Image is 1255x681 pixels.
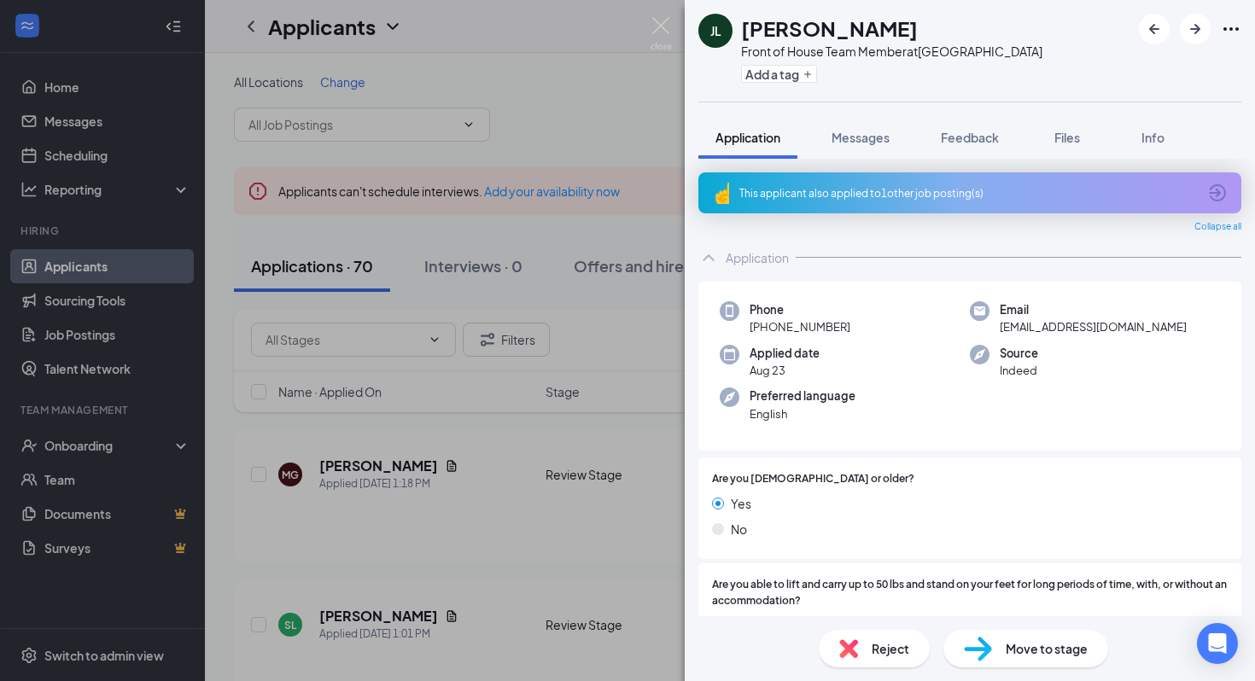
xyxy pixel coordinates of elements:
[1197,623,1238,664] div: Open Intercom Messenger
[1221,19,1241,39] svg: Ellipses
[750,301,850,318] span: Phone
[731,520,747,538] span: No
[1000,362,1038,379] span: Indeed
[712,471,914,487] span: Are you [DEMOGRAPHIC_DATA] or older?
[741,14,918,43] h1: [PERSON_NAME]
[872,639,909,658] span: Reject
[1139,14,1170,44] button: ArrowLeftNew
[1000,345,1038,362] span: Source
[710,22,721,39] div: JL
[750,387,855,405] span: Preferred language
[803,69,813,79] svg: Plus
[726,249,789,266] div: Application
[1000,301,1187,318] span: Email
[1144,19,1165,39] svg: ArrowLeftNew
[1180,14,1211,44] button: ArrowRight
[750,405,855,422] span: English
[750,345,820,362] span: Applied date
[832,130,890,145] span: Messages
[750,318,850,335] span: [PHONE_NUMBER]
[741,65,817,83] button: PlusAdd a tag
[731,616,751,635] span: Yes
[712,577,1228,609] span: Are you able to lift and carry up to 50 lbs and stand on your feet for long periods of time, with...
[1006,639,1088,658] span: Move to stage
[731,494,751,513] span: Yes
[1185,19,1205,39] svg: ArrowRight
[698,247,719,268] svg: ChevronUp
[1054,130,1080,145] span: Files
[1194,220,1241,234] span: Collapse all
[1000,318,1187,335] span: [EMAIL_ADDRESS][DOMAIN_NAME]
[1141,130,1165,145] span: Info
[750,362,820,379] span: Aug 23
[1207,183,1228,203] svg: ArrowCircle
[741,43,1042,60] div: Front of House Team Member at [GEOGRAPHIC_DATA]
[941,130,999,145] span: Feedback
[715,130,780,145] span: Application
[739,186,1197,201] div: This applicant also applied to 1 other job posting(s)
